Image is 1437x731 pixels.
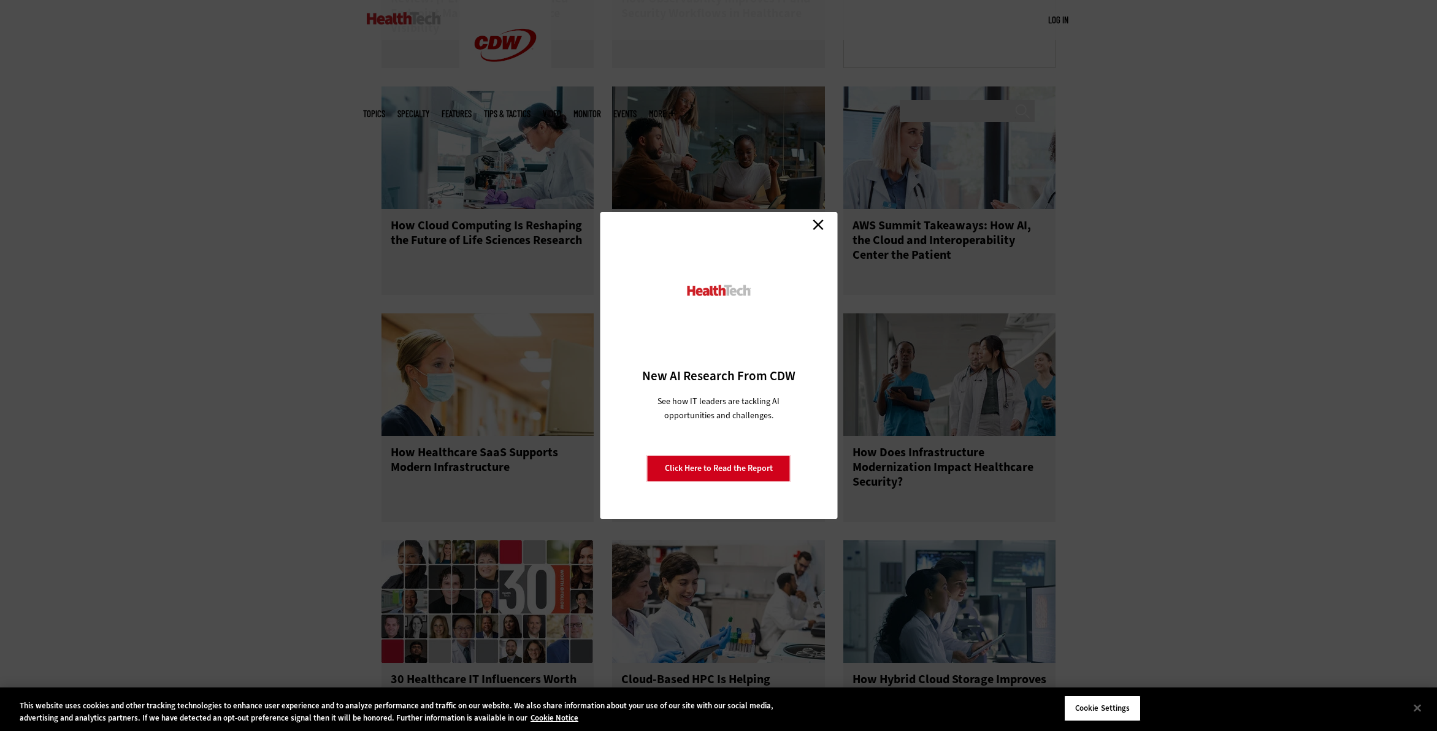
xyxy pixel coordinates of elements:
[643,394,794,423] p: See how IT leaders are tackling AI opportunities and challenges.
[621,367,816,385] h3: New AI Research From CDW
[531,713,578,723] a: More information about your privacy
[685,284,752,297] img: HealthTech_0.png
[20,700,791,724] div: This website uses cookies and other tracking technologies to enhance user experience and to analy...
[1064,695,1141,721] button: Cookie Settings
[647,455,791,482] a: Click Here to Read the Report
[1404,694,1431,721] button: Close
[809,215,827,234] a: Close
